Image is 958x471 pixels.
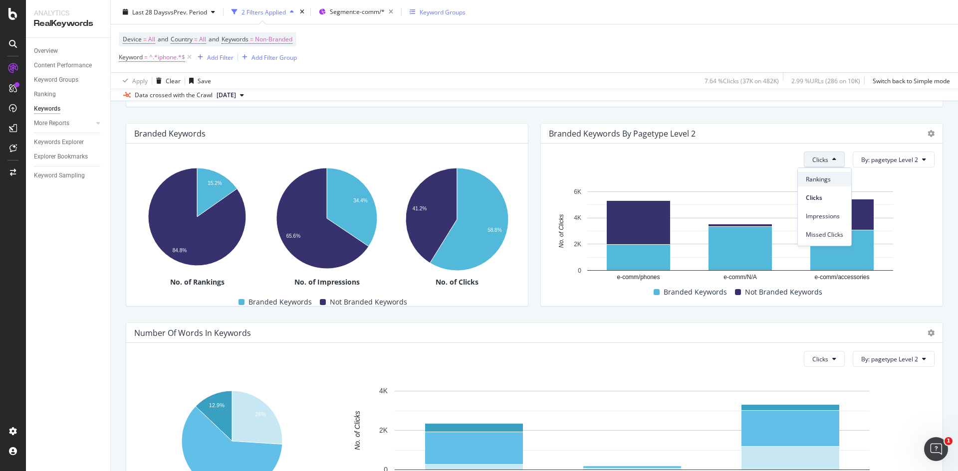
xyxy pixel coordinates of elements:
text: 12.9% [209,403,225,409]
text: 58.8% [487,227,501,233]
text: 65.6% [286,234,300,239]
button: Segment:e-comm/* [315,4,397,20]
span: Keywords [222,35,248,43]
div: Add Filter Group [251,53,297,61]
div: Overview [34,46,58,56]
div: Number Of Words In Keywords [134,328,251,338]
text: 2K [574,241,581,248]
iframe: Intercom live chat [924,437,948,461]
span: Branded Keywords [664,286,727,298]
text: 84.8% [173,248,187,254]
span: Not Branded Keywords [745,286,822,298]
span: Segment: e-comm/* [330,7,385,16]
text: No. of Clicks [558,214,565,248]
a: Keyword Groups [34,75,103,85]
text: 15.2% [208,180,222,186]
div: 2.99 % URLs ( 286 on 10K ) [791,76,860,85]
span: and [209,35,219,43]
button: Switch back to Simple mode [869,73,950,89]
svg: A chart. [394,162,519,277]
span: ^.*iphone.*$ [149,50,185,64]
div: Save [198,76,211,85]
span: Missed Clicks [806,230,843,239]
button: Clicks [804,351,845,367]
text: e-comm/N/A [723,274,757,281]
text: e-comm/accessories [814,274,869,281]
span: Keyword [119,53,143,61]
div: 2 Filters Applied [241,7,286,16]
div: Apply [132,76,148,85]
text: 0 [578,267,581,274]
text: 26% [255,412,266,418]
text: 4K [574,215,581,222]
button: 2 Filters Applied [228,4,298,20]
text: e-comm/phones [617,274,660,281]
div: Branded Keywords [134,129,206,139]
div: Keyword Groups [420,7,466,16]
text: 2K [379,427,388,435]
div: Keyword Groups [34,75,78,85]
div: Analytics [34,8,102,18]
div: RealKeywords [34,18,102,29]
svg: A chart. [264,162,389,275]
a: Keywords Explorer [34,137,103,148]
button: Save [185,73,211,89]
span: = [194,35,198,43]
span: Rankings [806,175,843,184]
button: Clear [152,73,181,89]
button: Add Filter [194,51,234,63]
span: All [199,32,206,46]
div: No. of Clicks [394,277,520,287]
text: 34.4% [354,198,368,203]
span: 1 [945,437,953,445]
span: 2025 Sep. 14th [217,91,236,100]
div: A chart. [549,186,931,286]
span: All [148,32,155,46]
text: 6K [574,188,581,195]
div: Switch back to Simple mode [873,76,950,85]
div: Explorer Bookmarks [34,152,88,162]
div: Ranking [34,89,56,100]
a: Keywords [34,104,103,114]
span: = [143,35,147,43]
a: Explorer Bookmarks [34,152,103,162]
span: Clicks [806,193,843,202]
span: = [250,35,253,43]
div: Content Performance [34,60,92,71]
a: Overview [34,46,103,56]
div: No. of Impressions [264,277,390,287]
span: Country [171,35,193,43]
div: times [298,7,306,17]
button: Last 28 DaysvsPrev. Period [119,4,219,20]
div: Add Filter [207,53,234,61]
span: Not Branded Keywords [330,296,407,308]
a: Ranking [34,89,103,100]
svg: A chart. [134,162,259,272]
div: More Reports [34,118,69,129]
span: Last 28 Days [132,7,168,16]
span: Branded Keywords [248,296,312,308]
span: By: pagetype Level 2 [861,156,918,164]
div: No. of Rankings [134,277,260,287]
span: Non-Branded [255,32,292,46]
span: vs Prev. Period [168,7,207,16]
button: By: pagetype Level 2 [853,152,935,167]
a: More Reports [34,118,93,129]
button: Keyword Groups [406,4,470,20]
div: 7.64 % Clicks ( 37K on 482K ) [705,76,779,85]
span: By: pagetype Level 2 [861,355,918,363]
div: Keywords [34,104,60,114]
button: Apply [119,73,148,89]
span: and [158,35,168,43]
button: Clicks [804,152,845,167]
text: No. of Clicks [353,411,361,451]
a: Keyword Sampling [34,170,103,181]
span: Impressions [806,212,843,221]
div: Keywords Explorer [34,137,84,148]
div: Clear [166,76,181,85]
button: [DATE] [213,89,248,101]
button: Add Filter Group [238,51,297,63]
